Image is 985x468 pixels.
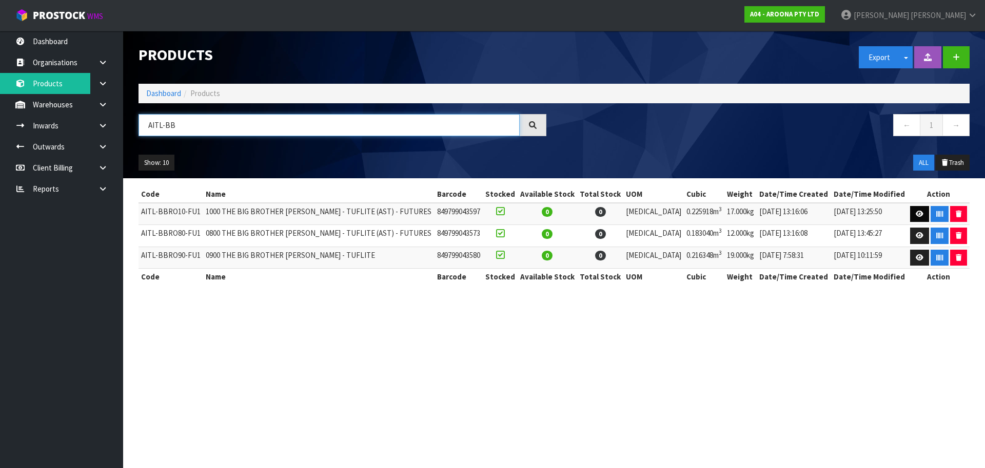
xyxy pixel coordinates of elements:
[757,269,831,285] th: Date/Time Created
[623,225,684,247] td: [MEDICAL_DATA]
[623,186,684,202] th: UOM
[33,9,85,22] span: ProStock
[623,203,684,225] td: [MEDICAL_DATA]
[724,203,757,225] td: 17.000kg
[757,203,831,225] td: [DATE] 13:16:06
[435,269,483,285] th: Barcode
[483,186,518,202] th: Stocked
[757,186,831,202] th: Date/Time Created
[139,247,203,269] td: AITL-BBRO90-FU1
[719,227,722,234] sup: 3
[684,203,724,225] td: 0.225918m
[435,247,483,269] td: 849799043580
[724,247,757,269] td: 19.000kg
[139,225,203,247] td: AITL-BBRO80-FU1
[724,225,757,247] td: 12.000kg
[719,205,722,213] sup: 3
[750,10,819,18] strong: A04 - AROONA PTY LTD
[908,186,970,202] th: Action
[623,269,684,285] th: UOM
[139,46,546,63] h1: Products
[139,203,203,225] td: AITL-BBRO10-FU1
[893,114,920,136] a: ←
[623,247,684,269] td: [MEDICAL_DATA]
[595,229,606,239] span: 0
[757,247,831,269] td: [DATE] 7:58:31
[190,88,220,98] span: Products
[542,207,553,217] span: 0
[139,155,174,171] button: Show: 10
[146,88,181,98] a: Dashboard
[684,225,724,247] td: 0.183040m
[203,186,435,202] th: Name
[435,203,483,225] td: 849799043597
[854,10,909,20] span: [PERSON_NAME]
[831,186,908,202] th: Date/Time Modified
[920,114,943,136] a: 1
[15,9,28,22] img: cube-alt.png
[719,249,722,256] sup: 3
[435,186,483,202] th: Barcode
[595,207,606,217] span: 0
[724,186,757,202] th: Weight
[831,247,908,269] td: [DATE] 10:11:59
[483,269,518,285] th: Stocked
[595,251,606,260] span: 0
[684,247,724,269] td: 0.216348m
[577,269,623,285] th: Total Stock
[542,251,553,260] span: 0
[518,186,577,202] th: Available Stock
[87,11,103,21] small: WMS
[724,269,757,285] th: Weight
[744,6,825,23] a: A04 - AROONA PTY LTD
[139,186,203,202] th: Code
[203,269,435,285] th: Name
[684,269,724,285] th: Cubic
[542,229,553,239] span: 0
[831,225,908,247] td: [DATE] 13:45:27
[831,269,908,285] th: Date/Time Modified
[435,225,483,247] td: 849799043573
[518,269,577,285] th: Available Stock
[908,269,970,285] th: Action
[139,114,520,136] input: Search products
[577,186,623,202] th: Total Stock
[562,114,970,139] nav: Page navigation
[757,225,831,247] td: [DATE] 13:16:08
[935,155,970,171] button: Trash
[203,247,435,269] td: 0900 THE BIG BROTHER [PERSON_NAME] - TUFLITE
[913,155,934,171] button: ALL
[831,203,908,225] td: [DATE] 13:25:50
[203,203,435,225] td: 1000 THE BIG BROTHER [PERSON_NAME] - TUFLITE (AST) - FUTURES
[139,269,203,285] th: Code
[203,225,435,247] td: 0800 THE BIG BROTHER [PERSON_NAME] - TUFLITE (AST) - FUTURES
[684,186,724,202] th: Cubic
[942,114,970,136] a: →
[911,10,966,20] span: [PERSON_NAME]
[859,46,900,68] button: Export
